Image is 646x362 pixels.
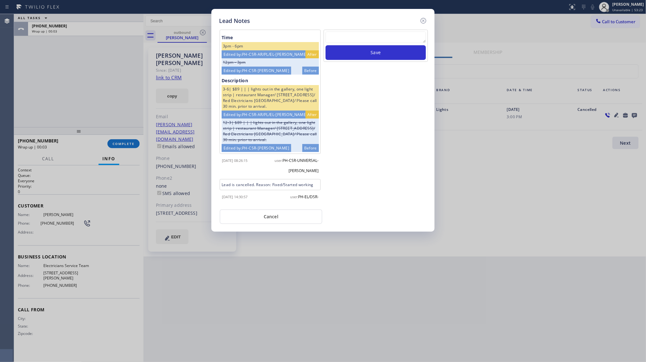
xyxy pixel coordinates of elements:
[222,67,291,75] div: Edited by: PH-CSR-[PERSON_NAME]
[222,42,319,50] div: 3pm - 6pm
[275,158,283,163] span: user:
[222,58,319,67] div: 12pm - 3pm
[220,179,321,190] div: Lead is cancelled. Reason: Fixed/Started working
[302,144,319,152] div: Before
[222,50,318,58] div: Edited by: PH-CSR-AR/PL/EL-[PERSON_NAME]-115
[305,111,319,119] div: After
[220,209,322,224] button: Cancel
[283,158,319,173] span: PH-CSR-UNIVERSAL-[PERSON_NAME]
[281,194,319,210] span: PH-EL/DSR-[PERSON_NAME]-115
[222,85,319,111] div: 3-6| $89 | | | lights out in the gallery, one light strip | restaurant Manager/ [STREET_ADDRESS]/...
[290,194,298,199] span: user:
[219,17,250,25] h5: Lead Notes
[302,67,319,75] div: Before
[222,144,291,152] div: Edited by: PH-CSR-[PERSON_NAME]
[222,119,319,144] div: 12-3| $89 | | | lights out in the gallery, one light strip | restaurant Manager/ [STREET_ADDRESS]...
[305,50,319,58] div: After
[222,158,247,163] span: [DATE] 08:26:15
[222,111,318,119] div: Edited by: PH-CSR-AR/PL/EL-[PERSON_NAME]-115
[222,33,319,42] div: Time
[222,194,247,199] span: [DATE] 14:30:57
[326,45,426,60] button: Save
[222,76,319,85] div: Description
